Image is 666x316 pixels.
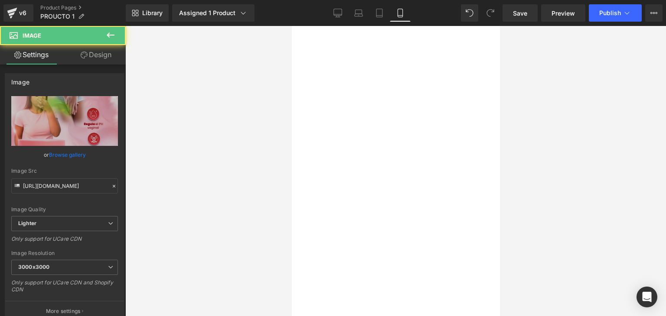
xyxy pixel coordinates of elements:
a: Tablet [369,4,390,22]
div: Image [11,74,29,86]
a: Preview [541,4,585,22]
a: Desktop [327,4,348,22]
span: Image [23,32,41,39]
span: PROUCTO 1 [40,13,75,20]
a: Laptop [348,4,369,22]
div: or [11,150,118,159]
span: Publish [599,10,621,16]
b: 3000x3000 [18,264,49,270]
button: More [645,4,663,22]
button: Undo [461,4,478,22]
div: Assigned 1 Product [179,9,248,17]
p: More settings [46,307,81,315]
div: Only support for UCare CDN and Shopify CDN [11,279,118,299]
div: v6 [17,7,28,19]
div: Open Intercom Messenger [637,287,657,307]
div: Image Resolution [11,250,118,256]
b: Lighter [18,220,36,226]
div: Image Src [11,168,118,174]
a: Product Pages [40,4,126,11]
button: Publish [589,4,642,22]
input: Link [11,178,118,193]
button: Redo [482,4,499,22]
span: Save [513,9,527,18]
a: Browse gallery [49,147,86,162]
span: Preview [552,9,575,18]
a: New Library [126,4,169,22]
div: Only support for UCare CDN [11,235,118,248]
a: Mobile [390,4,411,22]
span: Library [142,9,163,17]
div: Image Quality [11,206,118,213]
a: v6 [3,4,33,22]
a: Design [65,45,127,64]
